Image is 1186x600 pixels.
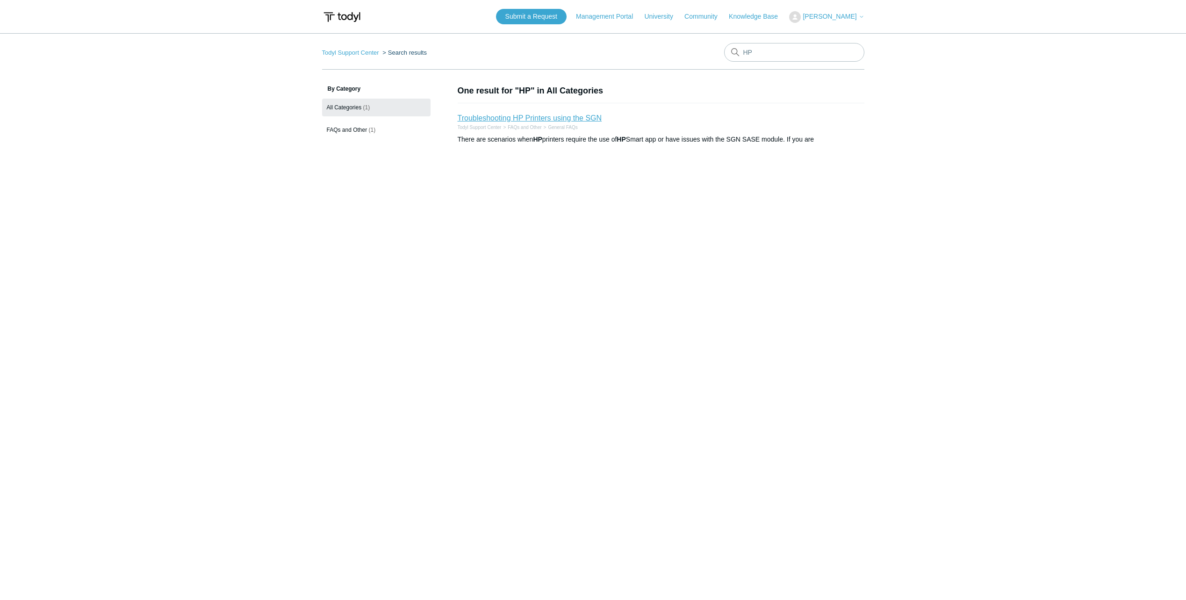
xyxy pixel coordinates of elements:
[542,124,578,131] li: General FAQs
[322,85,431,93] h3: By Category
[458,114,602,122] a: Troubleshooting HP Printers using the SGN
[381,49,427,56] li: Search results
[458,124,502,131] li: Todyl Support Center
[322,99,431,116] a: All Categories (1)
[327,104,362,111] span: All Categories
[501,124,541,131] li: FAQs and Other
[724,43,864,62] input: Search
[363,104,370,111] span: (1)
[458,85,864,97] h1: One result for "HP" in All Categories
[322,121,431,139] a: FAQs and Other (1)
[496,9,567,24] a: Submit a Request
[533,136,542,143] em: HP
[803,13,856,20] span: [PERSON_NAME]
[729,12,787,21] a: Knowledge Base
[322,8,362,26] img: Todyl Support Center Help Center home page
[322,49,379,56] a: Todyl Support Center
[644,12,682,21] a: University
[684,12,727,21] a: Community
[617,136,625,143] em: HP
[458,135,864,144] div: There are scenarios when printers require the use of Smart app or have issues with the SGN SASE m...
[369,127,376,133] span: (1)
[508,125,541,130] a: FAQs and Other
[322,49,381,56] li: Todyl Support Center
[789,11,864,23] button: [PERSON_NAME]
[458,125,502,130] a: Todyl Support Center
[576,12,642,21] a: Management Portal
[327,127,367,133] span: FAQs and Other
[548,125,577,130] a: General FAQs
